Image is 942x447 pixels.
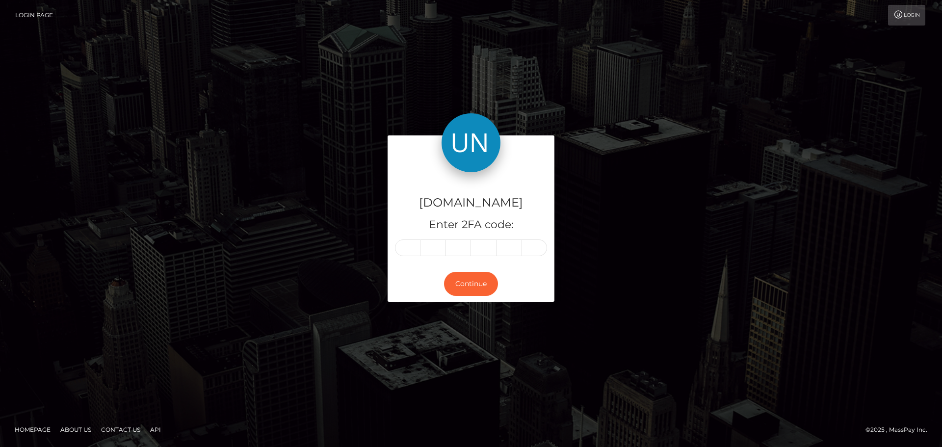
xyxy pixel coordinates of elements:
[15,5,53,26] a: Login Page
[395,217,547,233] h5: Enter 2FA code:
[97,422,144,437] a: Contact Us
[888,5,925,26] a: Login
[442,113,500,172] img: Unlockt.me
[11,422,54,437] a: Homepage
[395,194,547,211] h4: [DOMAIN_NAME]
[146,422,165,437] a: API
[444,272,498,296] button: Continue
[56,422,95,437] a: About Us
[865,424,935,435] div: © 2025 , MassPay Inc.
